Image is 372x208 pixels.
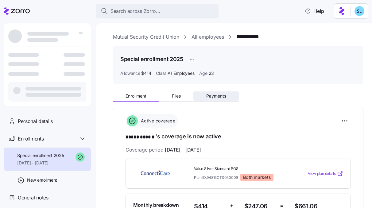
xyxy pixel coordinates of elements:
[110,7,160,15] span: Search across Zorro...
[27,177,57,183] span: New enrollment
[206,94,226,98] span: Payments
[18,117,53,125] span: Personal details
[113,33,179,41] a: Mutual Security Credit Union
[133,167,177,181] img: ConnectiCare
[17,152,64,159] span: Special enrollment 2025
[120,70,140,76] span: Allowance
[308,171,336,177] span: View plan details
[96,4,219,18] button: Search across Zorro...
[165,146,201,154] span: [DATE] - [DATE]
[199,70,207,76] span: Age
[126,133,351,141] h1: 's coverage is now active
[139,118,175,124] span: Active coverage
[194,175,238,180] span: Plan ID: 94815CT0050009
[18,135,44,143] span: Enrollments
[156,70,166,76] span: Class
[17,160,64,166] span: [DATE] - [DATE]
[120,55,183,63] h1: Special enrollment 2025
[141,70,151,76] span: $414
[192,33,224,41] a: All employees
[168,70,194,76] span: All Employees
[300,5,329,17] button: Help
[126,94,146,98] span: Enrollment
[243,175,271,180] span: Both markets
[355,6,364,16] img: 7c620d928e46699fcfb78cede4daf1d1
[209,70,214,76] span: 23
[172,94,181,98] span: Files
[18,194,48,202] span: General notes
[194,166,289,171] span: Value Silver Standard POS
[308,171,343,177] a: View plan details
[305,7,324,15] span: Help
[126,146,201,154] span: Coverage period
